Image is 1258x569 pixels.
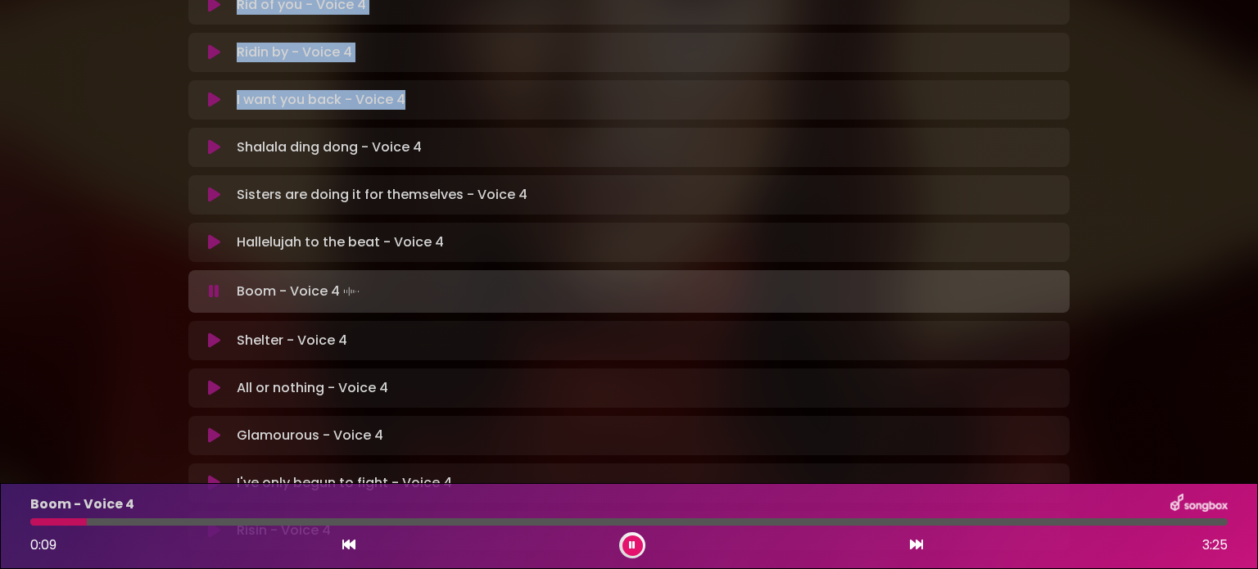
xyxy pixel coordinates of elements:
[1202,535,1228,555] span: 3:25
[237,185,527,205] p: Sisters are doing it for themselves - Voice 4
[237,138,422,157] p: Shalala ding dong - Voice 4
[237,43,352,62] p: Ridin by - Voice 4
[237,473,452,493] p: I've only begun to fight - Voice 4
[237,331,347,350] p: Shelter - Voice 4
[237,233,444,252] p: Hallelujah to the beat - Voice 4
[1170,494,1228,515] img: songbox-logo-white.png
[237,280,363,303] p: Boom - Voice 4
[30,494,134,514] p: Boom - Voice 4
[30,535,57,554] span: 0:09
[237,378,388,398] p: All or nothing - Voice 4
[237,426,383,445] p: Glamourous - Voice 4
[340,280,363,303] img: waveform4.gif
[237,90,405,110] p: I want you back - Voice 4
